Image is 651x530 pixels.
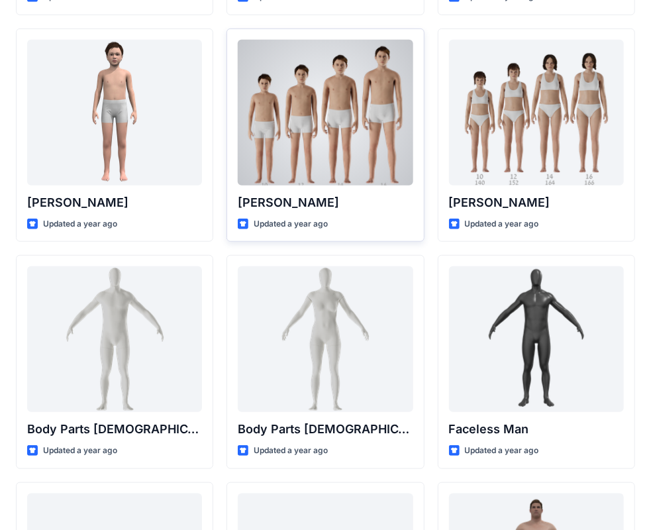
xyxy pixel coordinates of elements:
a: Body Parts Male [27,266,202,412]
a: Emil [27,40,202,185]
p: [PERSON_NAME] [27,193,202,212]
p: Updated a year ago [465,217,539,231]
a: Body Parts Female [238,266,413,412]
p: Updated a year ago [43,444,117,458]
a: Brenda [449,40,624,185]
p: Updated a year ago [254,217,328,231]
p: Body Parts [DEMOGRAPHIC_DATA] [27,420,202,439]
p: Updated a year ago [465,444,539,458]
a: Faceless Man [449,266,624,412]
p: Faceless Man [449,420,624,439]
p: [PERSON_NAME] [449,193,624,212]
p: Updated a year ago [43,217,117,231]
p: [PERSON_NAME] [238,193,413,212]
p: Body Parts [DEMOGRAPHIC_DATA] [238,420,413,439]
p: Updated a year ago [254,444,328,458]
a: Brandon [238,40,413,185]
